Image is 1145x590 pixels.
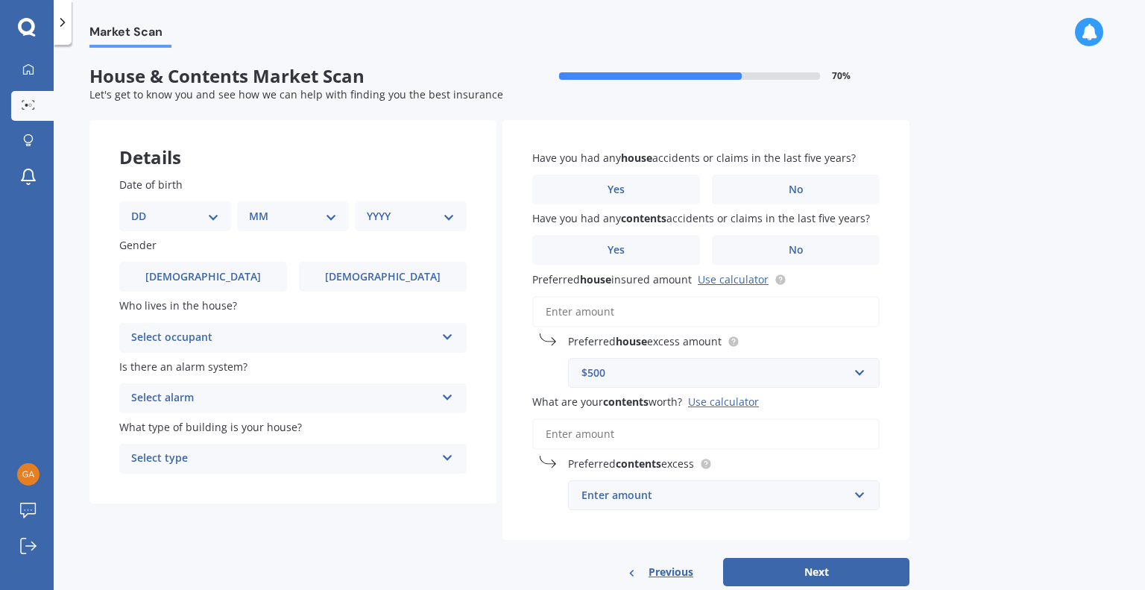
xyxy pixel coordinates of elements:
span: Gender [119,238,157,252]
div: Details [89,120,496,165]
div: $500 [581,365,848,381]
div: Select type [131,450,435,468]
div: Select occupant [131,329,435,347]
div: Use calculator [688,395,759,409]
span: Preferred insured amount [532,272,692,286]
span: Yes [608,244,625,257]
span: [DEMOGRAPHIC_DATA] [145,271,261,283]
span: Preferred excess amount [568,334,722,348]
div: Select alarm [131,389,435,407]
input: Enter amount [532,296,880,327]
span: No [789,183,804,196]
span: Have you had any accidents or claims in the last five years? [532,211,870,225]
input: Enter amount [532,418,880,450]
span: What type of building is your house? [119,420,302,434]
span: Previous [649,561,693,583]
span: No [789,244,804,257]
img: c420d0ba304bc535a890763c5cb0df8f [17,463,40,486]
span: House & Contents Market Scan [89,66,499,87]
span: Preferred excess [568,456,694,471]
div: Enter amount [581,487,848,503]
b: house [621,151,652,165]
b: contents [603,395,649,409]
b: contents [621,211,666,225]
span: 70 % [832,71,851,81]
b: house [580,272,611,286]
span: [DEMOGRAPHIC_DATA] [325,271,441,283]
b: contents [616,456,661,471]
span: Yes [608,183,625,196]
span: Who lives in the house? [119,299,237,313]
span: Date of birth [119,178,183,192]
span: Let's get to know you and see how we can help with finding you the best insurance [89,87,503,101]
span: What are your worth? [532,395,682,409]
a: Use calculator [698,272,769,286]
span: Have you had any accidents or claims in the last five years? [532,151,856,165]
span: Is there an alarm system? [119,360,247,374]
span: Market Scan [89,25,171,45]
b: house [616,334,647,348]
button: Next [723,558,909,586]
